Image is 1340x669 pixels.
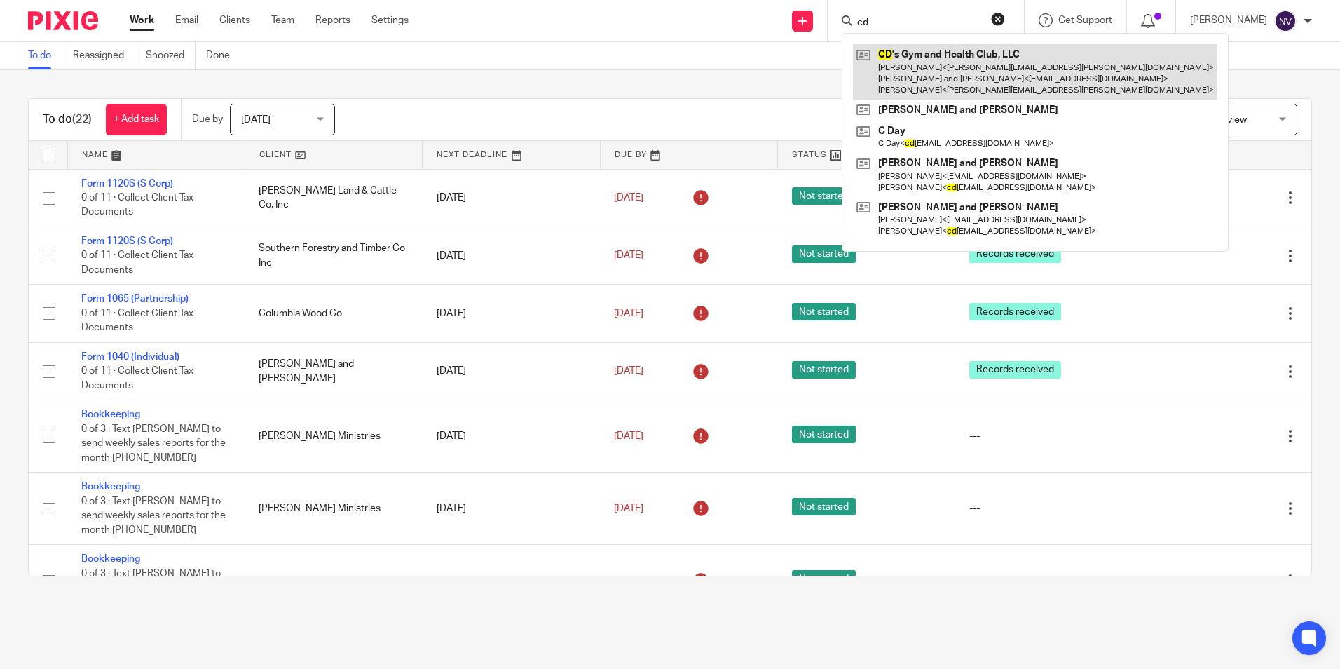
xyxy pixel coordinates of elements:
[81,554,140,564] a: Bookkeeping
[1190,13,1267,27] p: [PERSON_NAME]
[856,17,982,29] input: Search
[792,303,856,320] span: Not started
[991,12,1005,26] button: Clear
[245,400,422,473] td: [PERSON_NAME] Ministries
[81,309,193,333] span: 0 of 11 · Collect Client Tax Documents
[245,285,422,342] td: Columbia Wood Co
[1274,10,1297,32] img: svg%3E
[792,245,856,263] span: Not started
[969,501,1119,515] div: ---
[245,342,422,400] td: [PERSON_NAME] and [PERSON_NAME]
[614,309,643,318] span: [DATE]
[81,352,179,362] a: Form 1040 (Individual)
[271,13,294,27] a: Team
[423,473,600,545] td: [DATE]
[72,114,92,125] span: (22)
[792,187,856,205] span: Not started
[792,498,856,515] span: Not started
[28,42,62,69] a: To do
[81,569,226,607] span: 0 of 3 · Text [PERSON_NAME] to send weekly sales reports for the month [PHONE_NUMBER]
[245,169,422,227] td: [PERSON_NAME] Land & Cattle Co, Inc
[28,11,98,30] img: Pixie
[241,115,271,125] span: [DATE]
[423,342,600,400] td: [DATE]
[106,104,167,135] a: + Add task
[423,400,600,473] td: [DATE]
[614,193,643,203] span: [DATE]
[792,570,856,588] span: Not started
[969,245,1061,263] span: Records received
[81,366,193,391] span: 0 of 11 · Collect Client Tax Documents
[175,13,198,27] a: Email
[423,169,600,227] td: [DATE]
[969,361,1061,379] span: Records received
[1058,15,1112,25] span: Get Support
[81,294,189,304] a: Form 1065 (Partnership)
[423,545,600,617] td: [DATE]
[792,426,856,443] span: Not started
[81,424,226,463] span: 0 of 3 · Text [PERSON_NAME] to send weekly sales reports for the month [PHONE_NUMBER]
[614,251,643,261] span: [DATE]
[969,574,1119,588] div: ---
[81,179,173,189] a: Form 1120S (S Corp)
[315,13,350,27] a: Reports
[81,251,193,276] span: 0 of 11 · Collect Client Tax Documents
[43,112,92,127] h1: To do
[614,504,643,513] span: [DATE]
[245,227,422,284] td: Southern Forestry and Timber Co Inc
[219,13,250,27] a: Clients
[81,410,140,419] a: Bookkeeping
[81,193,193,217] span: 0 of 11 · Collect Client Tax Documents
[423,227,600,284] td: [DATE]
[130,13,154,27] a: Work
[614,366,643,376] span: [DATE]
[81,482,140,492] a: Bookkeeping
[206,42,240,69] a: Done
[245,545,422,617] td: [PERSON_NAME] Ministries
[146,42,196,69] a: Snoozed
[969,429,1119,443] div: ---
[192,112,223,126] p: Due by
[81,496,226,535] span: 0 of 3 · Text [PERSON_NAME] to send weekly sales reports for the month [PHONE_NUMBER]
[969,303,1061,320] span: Records received
[792,361,856,379] span: Not started
[81,236,173,246] a: Form 1120S (S Corp)
[245,473,422,545] td: [PERSON_NAME] Ministries
[614,431,643,441] span: [DATE]
[371,13,409,27] a: Settings
[423,285,600,342] td: [DATE]
[73,42,135,69] a: Reassigned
